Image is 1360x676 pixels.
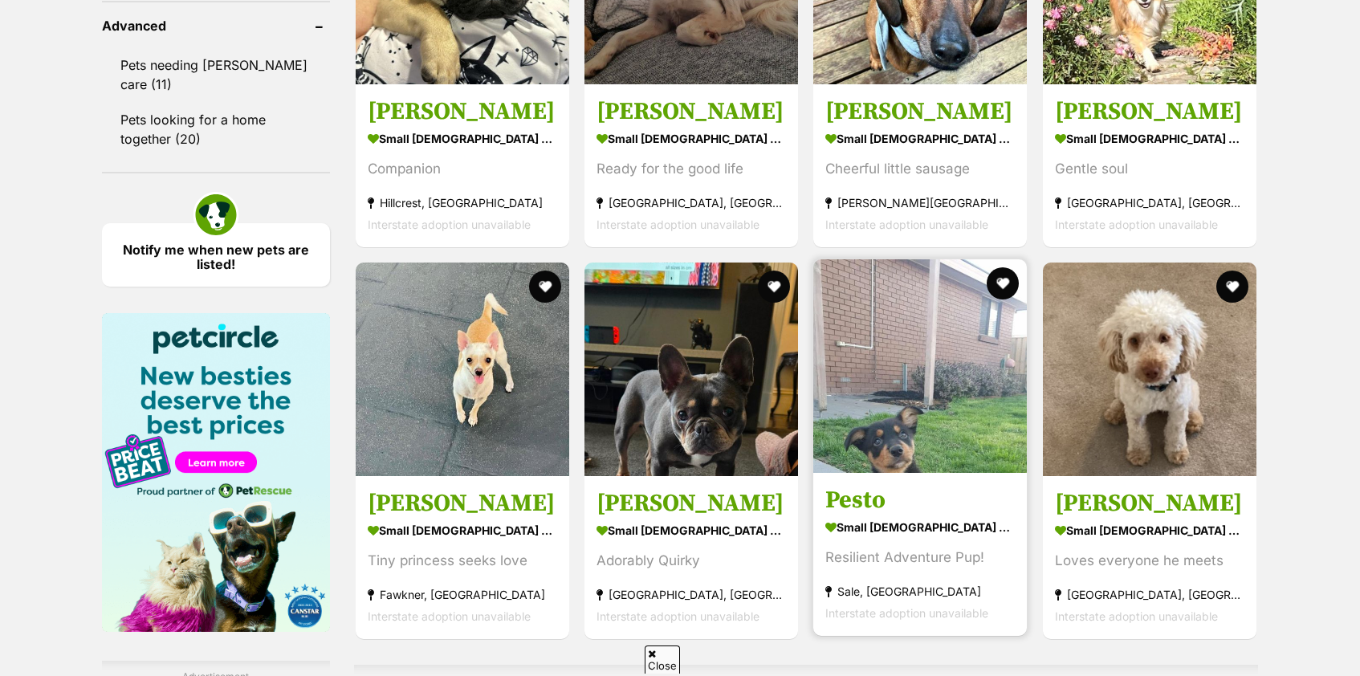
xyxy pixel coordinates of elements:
h3: [PERSON_NAME] [597,488,786,519]
a: [PERSON_NAME] small [DEMOGRAPHIC_DATA] Dog Loves everyone he meets [GEOGRAPHIC_DATA], [GEOGRAPHIC... [1043,476,1256,639]
span: Interstate adoption unavailable [597,609,759,623]
header: Advanced [102,18,330,33]
strong: small [DEMOGRAPHIC_DATA] Dog [825,127,1015,150]
img: Pet Circle promo banner [102,313,330,632]
a: [PERSON_NAME] small [DEMOGRAPHIC_DATA] Dog Adorably Quirky [GEOGRAPHIC_DATA], [GEOGRAPHIC_DATA] I... [584,476,798,639]
button: favourite [1216,271,1248,303]
button: favourite [529,271,561,303]
a: Pets needing [PERSON_NAME] care (11) [102,48,330,101]
div: Cheerful little sausage [825,158,1015,180]
span: Close [645,645,680,674]
h3: [PERSON_NAME] [1055,96,1244,127]
img: Lily Tamblyn - French Bulldog [584,263,798,476]
span: Interstate adoption unavailable [368,218,531,231]
a: [PERSON_NAME] small [DEMOGRAPHIC_DATA] Dog Cheerful little sausage [PERSON_NAME][GEOGRAPHIC_DATA]... [813,84,1027,247]
strong: small [DEMOGRAPHIC_DATA] Dog [825,515,1015,539]
span: Interstate adoption unavailable [368,609,531,623]
strong: Fawkner, [GEOGRAPHIC_DATA] [368,584,557,605]
a: [PERSON_NAME] small [DEMOGRAPHIC_DATA] Dog Ready for the good life [GEOGRAPHIC_DATA], [GEOGRAPHIC... [584,84,798,247]
strong: [GEOGRAPHIC_DATA], [GEOGRAPHIC_DATA] [597,584,786,605]
a: Pets looking for a home together (20) [102,103,330,156]
strong: small [DEMOGRAPHIC_DATA] Dog [1055,519,1244,542]
div: Resilient Adventure Pup! [825,547,1015,568]
strong: Hillcrest, [GEOGRAPHIC_DATA] [368,192,557,214]
div: Tiny princess seeks love [368,550,557,572]
h3: [PERSON_NAME] [1055,488,1244,519]
span: Interstate adoption unavailable [825,218,988,231]
a: [PERSON_NAME] small [DEMOGRAPHIC_DATA] Dog Gentle soul [GEOGRAPHIC_DATA], [GEOGRAPHIC_DATA] Inter... [1043,84,1256,247]
a: [PERSON_NAME] small [DEMOGRAPHIC_DATA] Dog Tiny princess seeks love Fawkner, [GEOGRAPHIC_DATA] In... [356,476,569,639]
span: Interstate adoption unavailable [597,218,759,231]
button: favourite [987,267,1020,299]
h3: [PERSON_NAME] [597,96,786,127]
a: Notify me when new pets are listed! [102,223,330,287]
strong: [GEOGRAPHIC_DATA], [GEOGRAPHIC_DATA] [597,192,786,214]
img: Georgie - Poodle (Miniature) Dog [1043,263,1256,476]
h3: [PERSON_NAME] [825,96,1015,127]
strong: Sale, [GEOGRAPHIC_DATA] [825,580,1015,602]
h3: [PERSON_NAME] [368,488,557,519]
h3: Pesto [825,485,1015,515]
strong: small [DEMOGRAPHIC_DATA] Dog [597,127,786,150]
span: Interstate adoption unavailable [1055,218,1218,231]
button: favourite [758,271,790,303]
span: Interstate adoption unavailable [1055,609,1218,623]
img: Pesto - Mixed breed Dog [813,259,1027,473]
a: Pesto small [DEMOGRAPHIC_DATA] Dog Resilient Adventure Pup! Sale, [GEOGRAPHIC_DATA] Interstate ad... [813,473,1027,636]
a: [PERSON_NAME] small [DEMOGRAPHIC_DATA] Dog Companion Hillcrest, [GEOGRAPHIC_DATA] Interstate adop... [356,84,569,247]
strong: [GEOGRAPHIC_DATA], [GEOGRAPHIC_DATA] [1055,192,1244,214]
strong: [GEOGRAPHIC_DATA], [GEOGRAPHIC_DATA] [1055,584,1244,605]
div: Adorably Quirky [597,550,786,572]
strong: small [DEMOGRAPHIC_DATA] Dog [368,519,557,542]
img: Holly Silvanus - Jack Russell Terrier Dog [356,263,569,476]
div: Gentle soul [1055,158,1244,180]
span: Interstate adoption unavailable [825,606,988,620]
strong: small [DEMOGRAPHIC_DATA] Dog [368,127,557,150]
strong: [PERSON_NAME][GEOGRAPHIC_DATA], [GEOGRAPHIC_DATA] [825,192,1015,214]
div: Loves everyone he meets [1055,550,1244,572]
h3: [PERSON_NAME] [368,96,557,127]
strong: small [DEMOGRAPHIC_DATA] Dog [1055,127,1244,150]
div: Companion [368,158,557,180]
div: Ready for the good life [597,158,786,180]
strong: small [DEMOGRAPHIC_DATA] Dog [597,519,786,542]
